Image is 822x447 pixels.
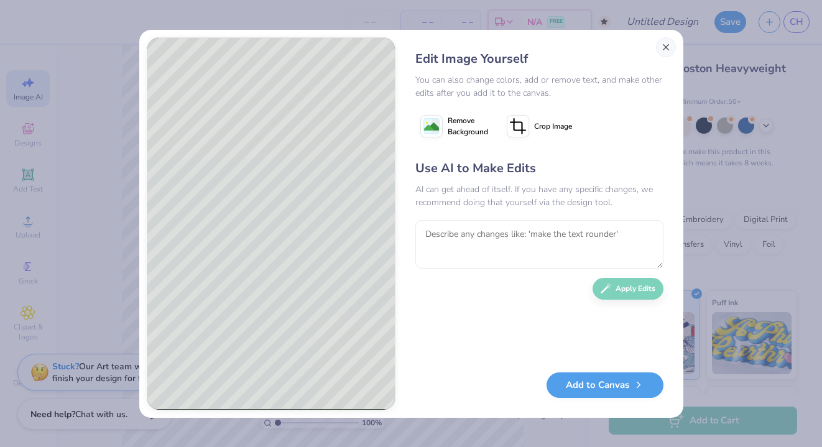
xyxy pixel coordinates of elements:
[415,159,663,178] div: Use AI to Make Edits
[547,372,663,398] button: Add to Canvas
[415,73,663,99] div: You can also change colors, add or remove text, and make other edits after you add it to the canvas.
[415,50,663,68] div: Edit Image Yourself
[502,111,580,142] button: Crop Image
[534,121,572,132] span: Crop Image
[415,183,663,209] div: AI can get ahead of itself. If you have any specific changes, we recommend doing that yourself vi...
[415,111,493,142] button: Remove Background
[448,115,488,137] span: Remove Background
[656,37,676,57] button: Close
